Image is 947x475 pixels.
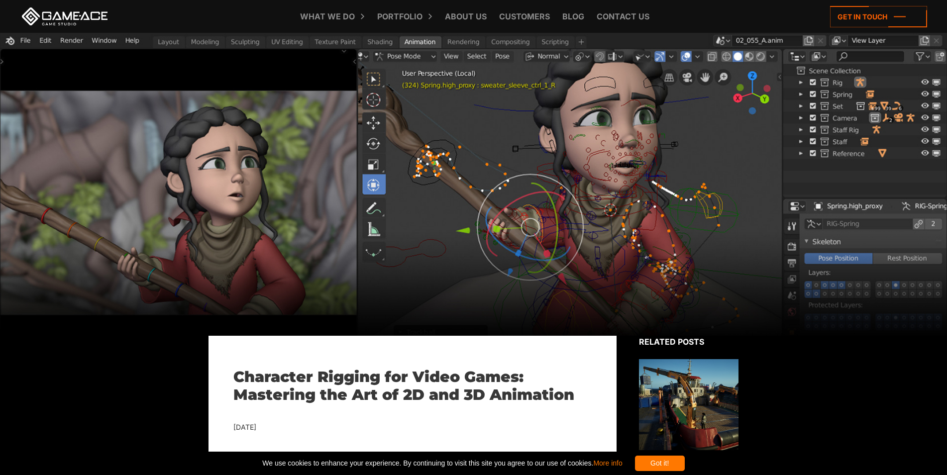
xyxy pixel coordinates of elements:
div: Related posts [639,336,738,348]
div: Got it! [635,456,685,471]
a: Get in touch [830,6,927,27]
div: [DATE] [233,421,592,434]
h1: Character Rigging for Video Games: Mastering the Art of 2D and 3D Animation [233,368,592,404]
span: We use cookies to enhance your experience. By continuing to visit this site you agree to our use ... [262,456,622,471]
img: Related [639,359,738,450]
a: More info [593,459,622,467]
